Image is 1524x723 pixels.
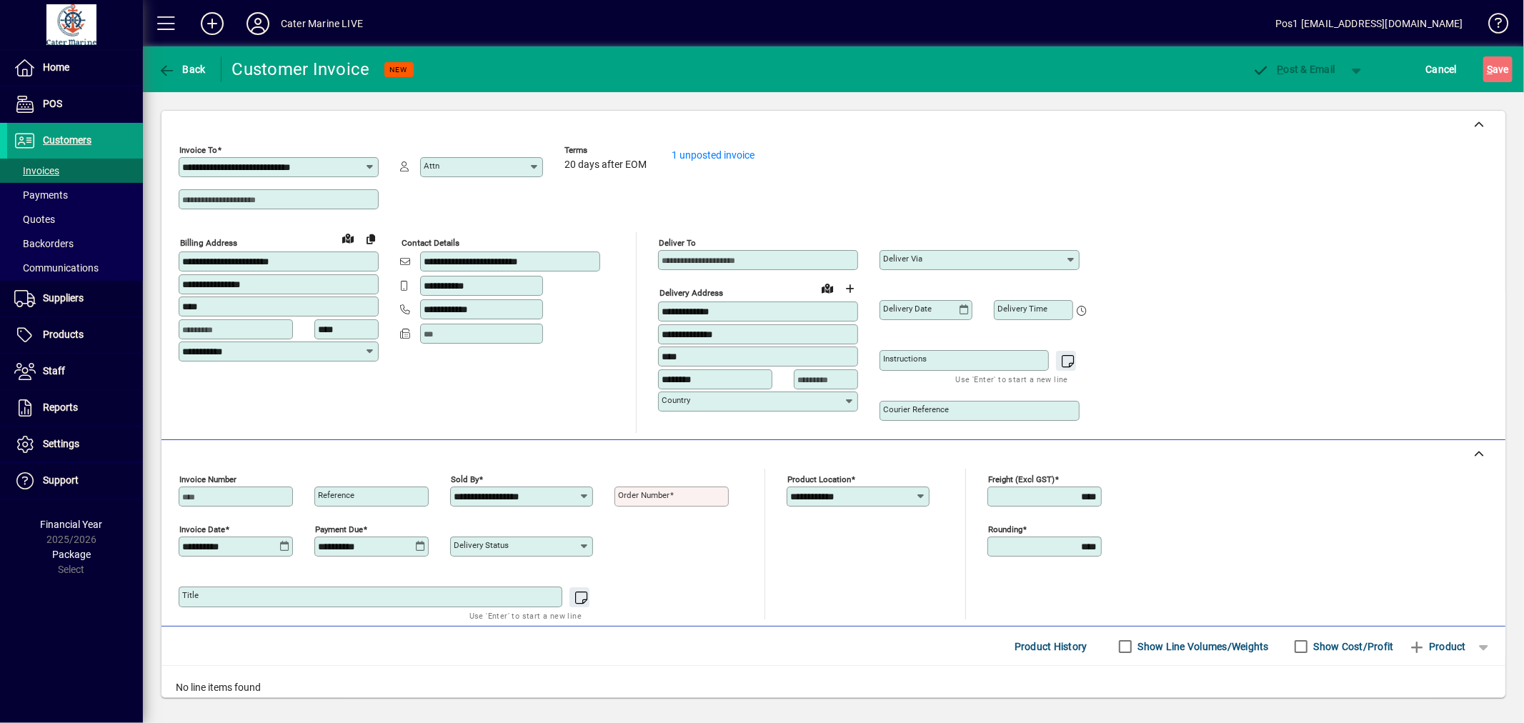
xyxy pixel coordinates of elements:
[7,183,143,207] a: Payments
[1311,639,1394,654] label: Show Cost/Profit
[7,427,143,462] a: Settings
[7,50,143,86] a: Home
[883,304,932,314] mat-label: Delivery date
[564,146,650,155] span: Terms
[14,262,99,274] span: Communications
[7,159,143,183] a: Invoices
[43,98,62,109] span: POS
[390,65,408,74] span: NEW
[43,292,84,304] span: Suppliers
[1426,58,1458,81] span: Cancel
[7,317,143,353] a: Products
[454,540,509,550] mat-label: Delivery status
[43,474,79,486] span: Support
[451,474,479,484] mat-label: Sold by
[14,238,74,249] span: Backorders
[318,490,354,500] mat-label: Reference
[424,161,439,171] mat-label: Attn
[1401,634,1473,659] button: Product
[7,390,143,426] a: Reports
[839,277,862,300] button: Choose address
[1483,56,1513,82] button: Save
[883,254,922,264] mat-label: Deliver via
[1009,634,1093,659] button: Product History
[143,56,221,82] app-page-header-button: Back
[1275,12,1463,35] div: Pos1 [EMAIL_ADDRESS][DOMAIN_NAME]
[14,165,59,176] span: Invoices
[988,474,1055,484] mat-label: Freight (excl GST)
[281,12,363,35] div: Cater Marine LIVE
[179,474,236,484] mat-label: Invoice number
[1015,635,1087,658] span: Product History
[189,11,235,36] button: Add
[43,438,79,449] span: Settings
[1245,56,1343,82] button: Post & Email
[988,524,1022,534] mat-label: Rounding
[7,86,143,122] a: POS
[158,64,206,75] span: Back
[469,607,582,624] mat-hint: Use 'Enter' to start a new line
[161,666,1505,709] div: No line items found
[43,134,91,146] span: Customers
[672,149,754,161] a: 1 unposted invoice
[43,329,84,340] span: Products
[7,463,143,499] a: Support
[618,490,669,500] mat-label: Order number
[1423,56,1461,82] button: Cancel
[564,159,647,171] span: 20 days after EOM
[41,519,103,530] span: Financial Year
[1487,64,1493,75] span: S
[14,214,55,225] span: Quotes
[43,402,78,413] span: Reports
[1408,635,1466,658] span: Product
[1487,58,1509,81] span: ave
[315,524,363,534] mat-label: Payment due
[956,371,1068,387] mat-hint: Use 'Enter' to start a new line
[43,61,69,73] span: Home
[659,238,696,248] mat-label: Deliver To
[1252,64,1335,75] span: ost & Email
[997,304,1047,314] mat-label: Delivery time
[883,354,927,364] mat-label: Instructions
[1135,639,1269,654] label: Show Line Volumes/Weights
[883,404,949,414] mat-label: Courier Reference
[816,276,839,299] a: View on map
[52,549,91,560] span: Package
[7,256,143,280] a: Communications
[662,395,690,405] mat-label: Country
[14,189,68,201] span: Payments
[232,58,370,81] div: Customer Invoice
[235,11,281,36] button: Profile
[7,354,143,389] a: Staff
[7,281,143,316] a: Suppliers
[154,56,209,82] button: Back
[7,207,143,231] a: Quotes
[179,145,217,155] mat-label: Invoice To
[787,474,851,484] mat-label: Product location
[182,590,199,600] mat-label: Title
[359,227,382,250] button: Copy to Delivery address
[43,365,65,377] span: Staff
[179,524,225,534] mat-label: Invoice date
[1478,3,1506,49] a: Knowledge Base
[337,226,359,249] a: View on map
[7,231,143,256] a: Backorders
[1278,64,1284,75] span: P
